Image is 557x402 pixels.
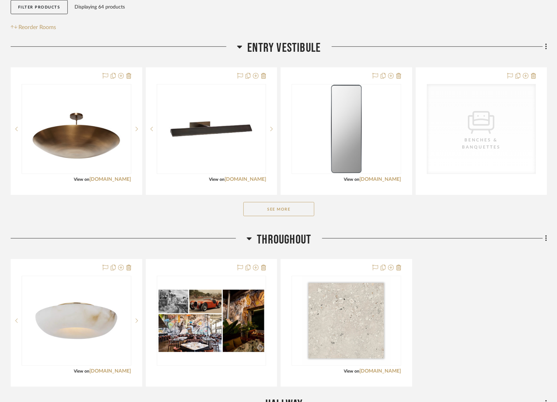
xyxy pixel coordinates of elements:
span: Entry Vestibule [248,40,321,56]
a: [DOMAIN_NAME] [360,177,401,182]
a: [DOMAIN_NAME] [360,369,401,374]
a: [DOMAIN_NAME] [90,177,131,182]
span: View on [74,177,90,182]
span: View on [344,369,360,373]
a: [DOMAIN_NAME] [90,369,131,374]
span: View on [344,177,360,182]
img: Original Artwork [158,289,266,353]
button: Reorder Rooms [11,23,56,32]
div: 0 [157,84,266,174]
span: Reorder Rooms [19,23,56,32]
span: View on [209,177,225,182]
span: Throughout [257,232,311,247]
img: Terazzo - Taupe [302,277,391,365]
div: Benches & Banquettes [446,136,517,151]
span: View on [74,369,90,373]
img: Cappello 12" Flush Mount [32,277,121,365]
img: Petrel 18" Picture Light [167,85,256,173]
img: Alta Brass Dome [22,89,131,170]
button: See More [243,202,314,216]
img: Aranya Full Length Mirror [331,85,362,173]
a: [DOMAIN_NAME] [225,177,266,182]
